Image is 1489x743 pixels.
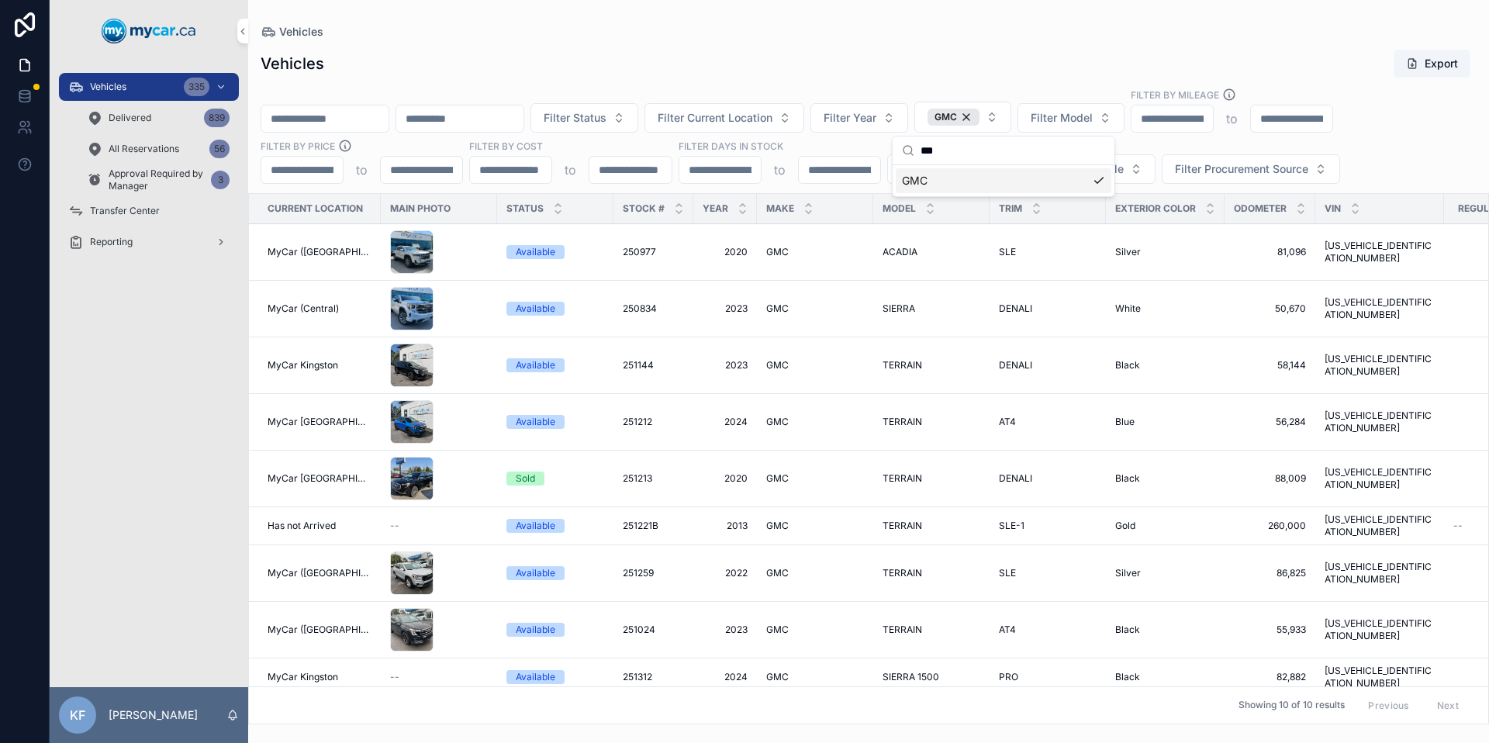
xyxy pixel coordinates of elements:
[1325,410,1435,434] a: [US_VEHICLE_IDENTIFICATION_NUMBER]
[506,415,604,429] a: Available
[1234,246,1306,258] span: 81,096
[623,359,654,371] span: 251144
[1115,671,1140,683] span: Black
[703,671,748,683] span: 2024
[268,520,371,532] a: Has not Arrived
[623,359,684,371] a: 251144
[516,302,555,316] div: Available
[390,671,399,683] span: --
[59,228,239,256] a: Reporting
[268,567,371,579] a: MyCar ([GEOGRAPHIC_DATA])
[506,670,604,684] a: Available
[999,567,1016,579] span: SLE
[883,472,922,485] span: TERRAIN
[999,302,1097,315] a: DENALI
[1115,624,1140,636] span: Black
[766,202,794,215] span: Make
[78,166,239,194] a: Approval Required by Manager3
[883,416,922,428] span: TERRAIN
[935,111,957,123] span: GMC
[887,154,1019,184] button: Select Button
[902,173,928,188] span: GMC
[999,671,1018,683] span: PRO
[623,416,652,428] span: 251212
[1115,246,1215,258] a: Silver
[883,567,980,579] a: TERRAIN
[268,671,371,683] a: MyCar Kingston
[565,161,576,179] p: to
[506,566,604,580] a: Available
[703,202,728,215] span: Year
[516,566,555,580] div: Available
[109,112,151,124] span: Delivered
[703,359,748,371] span: 2023
[914,102,1011,133] button: Select Button
[78,135,239,163] a: All Reservations56
[1115,302,1215,315] a: White
[268,359,338,371] span: MyCar Kingston
[1325,466,1435,491] span: [US_VEHICLE_IDENTIFICATION_NUMBER]
[703,567,748,579] span: 2022
[824,110,876,126] span: Filter Year
[506,358,604,372] a: Available
[516,472,535,486] div: Sold
[999,416,1016,428] span: AT4
[999,567,1097,579] a: SLE
[1325,240,1435,264] a: [US_VEHICLE_IDENTIFICATION_NUMBER]
[1115,302,1141,315] span: White
[1115,472,1215,485] a: Black
[1325,665,1435,689] a: [US_VEHICLE_IDENTIFICATION_NUMBER]
[1234,671,1306,683] a: 82,882
[390,520,399,532] span: --
[928,109,979,126] button: Unselect 4
[268,202,363,215] span: Current Location
[1115,246,1141,258] span: Silver
[766,671,864,683] a: GMC
[999,302,1032,315] span: DENALI
[883,520,980,532] a: TERRAIN
[766,520,864,532] a: GMC
[999,624,1016,636] span: AT4
[1017,103,1125,133] button: Select Button
[204,109,230,127] div: 839
[999,472,1097,485] a: DENALI
[703,246,748,258] a: 2020
[703,624,748,636] a: 2023
[774,161,786,179] p: to
[623,246,684,258] a: 250977
[1234,472,1306,485] a: 88,009
[623,624,655,636] span: 251024
[1234,567,1306,579] a: 86,825
[883,359,980,371] a: TERRAIN
[268,472,371,485] span: MyCar [GEOGRAPHIC_DATA]
[1226,109,1238,128] p: to
[999,246,1097,258] a: SLE
[703,520,748,532] a: 2013
[766,624,789,636] span: GMC
[268,302,371,315] a: MyCar (Central)
[703,302,748,315] span: 2023
[506,472,604,486] a: Sold
[703,472,748,485] span: 2020
[999,246,1016,258] span: SLE
[999,472,1032,485] span: DENALI
[766,416,864,428] a: GMC
[268,359,371,371] a: MyCar Kingston
[883,671,980,683] a: SIERRA 1500
[1031,110,1093,126] span: Filter Model
[516,358,555,372] div: Available
[1234,302,1306,315] a: 50,670
[209,140,230,158] div: 56
[506,202,544,215] span: Status
[623,624,684,636] a: 251024
[623,671,684,683] a: 251312
[766,567,864,579] a: GMC
[1131,88,1219,102] label: Filter By Mileage
[766,416,789,428] span: GMC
